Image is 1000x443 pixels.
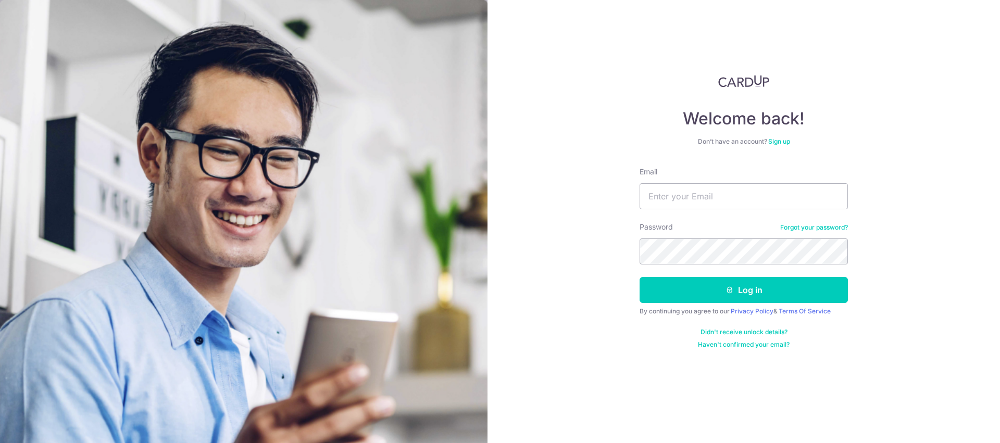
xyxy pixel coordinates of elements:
[718,75,769,87] img: CardUp Logo
[640,183,848,209] input: Enter your Email
[779,307,831,315] a: Terms Of Service
[640,222,673,232] label: Password
[768,137,790,145] a: Sign up
[731,307,773,315] a: Privacy Policy
[640,277,848,303] button: Log in
[640,167,657,177] label: Email
[780,223,848,232] a: Forgot your password?
[640,307,848,315] div: By continuing you agree to our &
[640,108,848,129] h4: Welcome back!
[698,340,790,349] a: Haven't confirmed your email?
[701,328,787,336] a: Didn't receive unlock details?
[640,137,848,146] div: Don’t have an account?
